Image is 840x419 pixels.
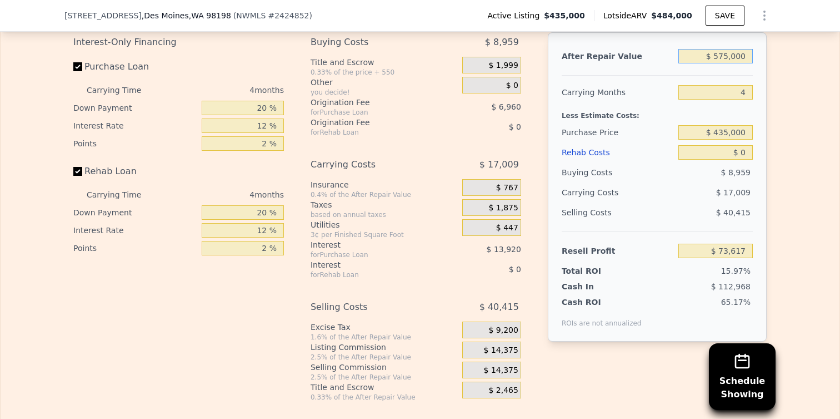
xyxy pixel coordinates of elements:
[562,142,674,162] div: Rehab Costs
[73,99,197,117] div: Down Payment
[73,239,197,257] div: Points
[73,117,197,135] div: Interest Rate
[311,77,458,88] div: Other
[142,10,231,21] span: , Des Moines
[753,4,776,27] button: Show Options
[311,68,458,77] div: 0.33% of the price + 550
[311,297,434,317] div: Selling Costs
[189,11,231,20] span: , WA 98198
[311,342,458,353] div: Listing Commission
[487,245,521,254] span: $ 13,920
[562,241,674,261] div: Resell Profit
[64,10,142,21] span: [STREET_ADDRESS]
[479,297,519,317] span: $ 40,415
[487,10,544,21] span: Active Listing
[311,32,434,52] div: Buying Costs
[562,265,631,277] div: Total ROI
[509,265,521,274] span: $ 0
[562,162,674,183] div: Buying Costs
[562,297,642,308] div: Cash ROI
[562,102,753,122] div: Less Estimate Costs:
[496,183,518,193] span: $ 767
[73,221,197,239] div: Interest Rate
[488,326,518,336] span: $ 9,200
[484,346,518,356] span: $ 14,375
[311,210,458,219] div: based on annual taxes
[721,298,751,307] span: 65.17%
[311,259,434,270] div: Interest
[163,186,284,204] div: 4 months
[562,308,642,328] div: ROIs are not annualized
[236,11,266,20] span: NWMLS
[311,373,458,382] div: 2.5% of the After Repair Value
[488,203,518,213] span: $ 1,875
[651,11,692,20] span: $484,000
[496,223,518,233] span: $ 447
[562,281,631,292] div: Cash In
[73,161,197,181] label: Rehab Loan
[706,6,744,26] button: SAVE
[73,204,197,221] div: Down Payment
[311,333,458,342] div: 1.6% of the After Repair Value
[163,81,284,99] div: 4 months
[311,117,434,128] div: Origination Fee
[562,122,674,142] div: Purchase Price
[311,270,434,279] div: for Rehab Loan
[562,82,674,102] div: Carrying Months
[311,322,458,333] div: Excise Tax
[603,10,651,21] span: Lotside ARV
[311,108,434,117] div: for Purchase Loan
[311,382,458,393] div: Title and Escrow
[311,128,434,137] div: for Rehab Loan
[311,179,458,190] div: Insurance
[311,219,458,230] div: Utilities
[709,343,776,410] button: ScheduleShowing
[484,366,518,376] span: $ 14,375
[562,183,631,203] div: Carrying Costs
[488,61,518,71] span: $ 1,999
[268,11,309,20] span: # 2424852
[491,102,521,111] span: $ 6,960
[73,57,197,77] label: Purchase Loan
[311,97,434,108] div: Origination Fee
[721,267,751,275] span: 15.97%
[73,62,82,71] input: Purchase Loan
[311,239,434,250] div: Interest
[311,393,458,402] div: 0.33% of the After Repair Value
[311,190,458,199] div: 0.4% of the After Repair Value
[73,167,82,176] input: Rehab Loan
[485,32,519,52] span: $ 8,959
[73,32,284,52] div: Interest-Only Financing
[311,88,458,97] div: you decide!
[73,135,197,152] div: Points
[562,203,674,223] div: Selling Costs
[562,46,674,66] div: After Repair Value
[311,199,458,210] div: Taxes
[311,250,434,259] div: for Purchase Loan
[311,362,458,373] div: Selling Commission
[311,353,458,362] div: 2.5% of the After Repair Value
[311,57,458,68] div: Title and Escrow
[721,168,751,177] span: $ 8,959
[544,10,585,21] span: $435,000
[488,386,518,396] span: $ 2,465
[233,10,312,21] div: ( )
[87,81,159,99] div: Carrying Time
[311,230,458,239] div: 3¢ per Finished Square Foot
[509,122,521,131] span: $ 0
[506,81,518,91] span: $ 0
[479,155,519,175] span: $ 17,009
[716,188,751,197] span: $ 17,009
[711,282,751,291] span: $ 112,968
[87,186,159,204] div: Carrying Time
[716,208,751,217] span: $ 40,415
[311,155,434,175] div: Carrying Costs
